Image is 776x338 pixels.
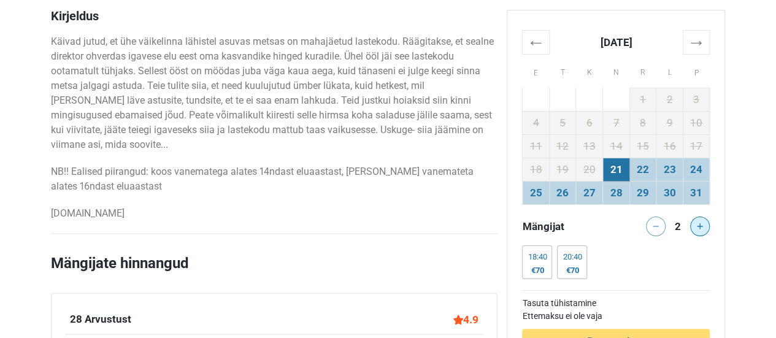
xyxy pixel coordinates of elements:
[522,297,710,310] td: Tasuta tühistamine
[563,252,582,262] div: 20:40
[656,88,683,111] td: 2
[51,9,497,23] h4: Kirjeldus
[549,181,576,204] td: 26
[51,206,497,221] p: [DOMAIN_NAME]
[576,111,603,134] td: 6
[683,88,710,111] td: 3
[523,181,550,204] td: 25
[523,158,550,181] td: 18
[70,312,131,328] div: 28 Arvustust
[523,54,550,88] th: E
[629,158,656,181] td: 22
[670,217,685,234] div: 2
[683,134,710,158] td: 17
[523,30,550,54] th: ←
[683,111,710,134] td: 10
[576,134,603,158] td: 13
[656,158,683,181] td: 23
[528,252,547,262] div: 18:40
[683,30,710,54] th: →
[528,266,547,275] div: €70
[51,164,497,194] p: NB!! Ealised piirangud: koos vanematega alates 14ndast eluaastast, [PERSON_NAME] vanemateta alate...
[603,111,630,134] td: 7
[603,54,630,88] th: N
[517,217,616,236] div: Mängijat
[683,54,710,88] th: P
[522,310,710,323] td: Ettemaksu ei ole vaja
[603,181,630,204] td: 28
[656,111,683,134] td: 9
[629,111,656,134] td: 8
[549,134,576,158] td: 12
[603,158,630,181] td: 21
[576,158,603,181] td: 20
[629,88,656,111] td: 1
[683,158,710,181] td: 24
[523,134,550,158] td: 11
[563,266,582,275] div: €70
[549,111,576,134] td: 5
[51,34,497,152] p: Käivad jutud, et ühe väikelinna lähistel asuvas metsas on mahajäetud lastekodu. Räägitakse, et se...
[51,252,497,293] h2: Mängijate hinnangud
[576,54,603,88] th: K
[603,134,630,158] td: 14
[656,181,683,204] td: 30
[576,181,603,204] td: 27
[549,30,683,54] th: [DATE]
[683,181,710,204] td: 31
[629,181,656,204] td: 29
[629,134,656,158] td: 15
[523,111,550,134] td: 4
[629,54,656,88] th: R
[549,158,576,181] td: 19
[656,134,683,158] td: 16
[453,312,478,328] div: 4.9
[549,54,576,88] th: T
[656,54,683,88] th: L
